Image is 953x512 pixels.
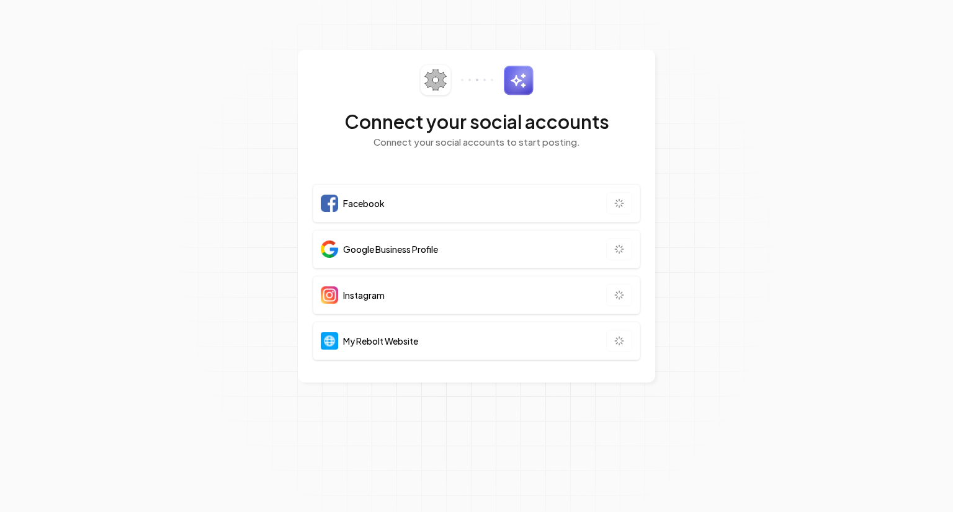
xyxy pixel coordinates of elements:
[461,79,493,81] img: connector-dots.svg
[313,135,640,149] p: Connect your social accounts to start posting.
[321,195,338,212] img: Facebook
[321,332,338,350] img: Website
[343,289,385,301] span: Instagram
[313,110,640,133] h2: Connect your social accounts
[503,65,534,95] img: sparkles.svg
[343,335,418,347] span: My Rebolt Website
[321,286,338,304] img: Instagram
[321,241,338,258] img: Google
[343,197,385,210] span: Facebook
[343,243,438,255] span: Google Business Profile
